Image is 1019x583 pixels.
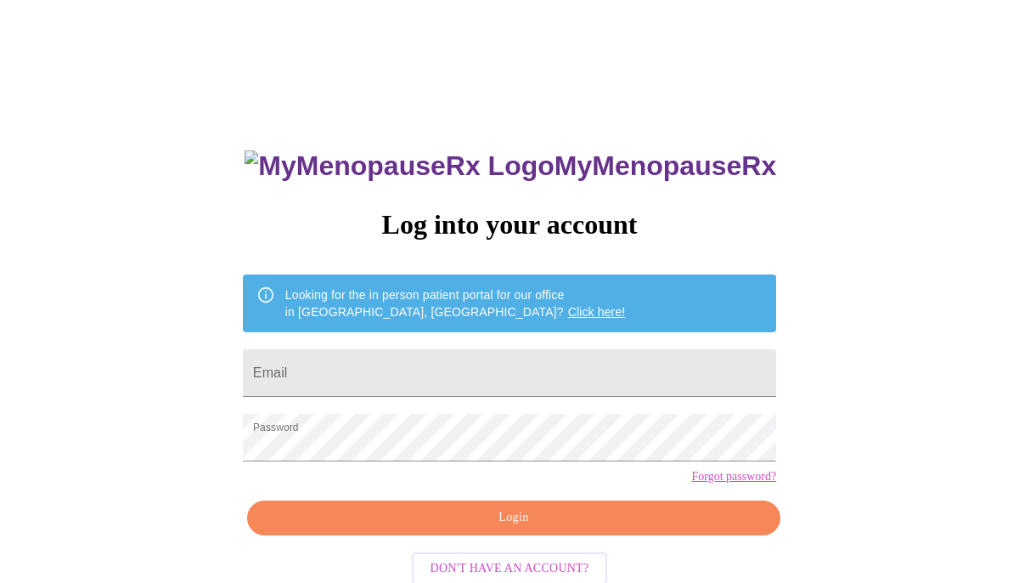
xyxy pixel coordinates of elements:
[245,150,776,182] h3: MyMenopauseRx
[245,150,554,182] img: MyMenopauseRx Logo
[568,305,626,319] a: Click here!
[243,209,776,241] h3: Log into your account
[267,507,761,529] span: Login
[285,280,626,327] div: Looking for the in person patient portal for our office in [GEOGRAPHIC_DATA], [GEOGRAPHIC_DATA]?
[431,558,589,580] span: Don't have an account?
[691,470,776,484] a: Forgot password?
[247,501,780,535] button: Login
[408,560,612,575] a: Don't have an account?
